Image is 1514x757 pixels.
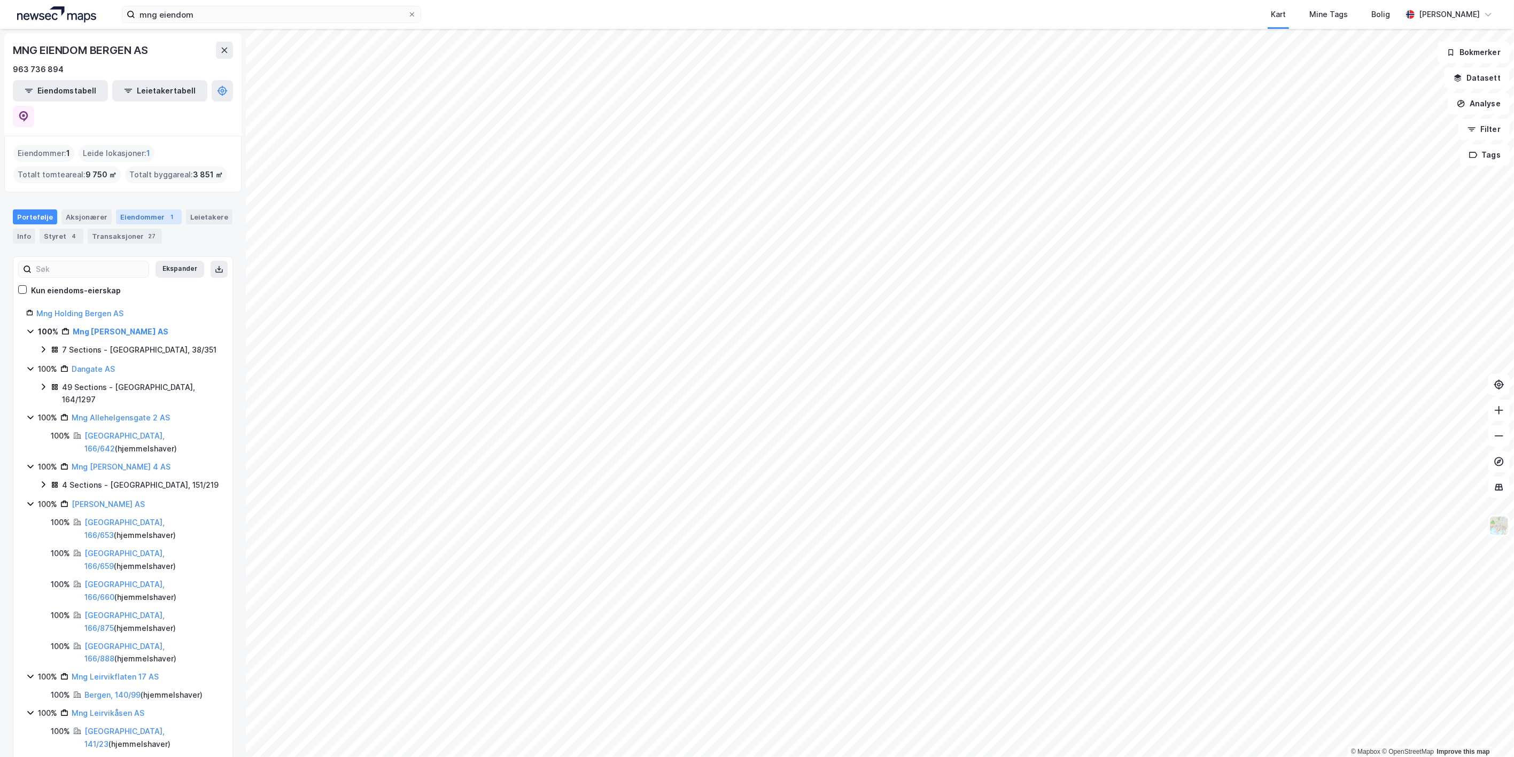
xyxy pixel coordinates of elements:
div: Totalt byggareal : [125,166,227,183]
div: ( hjemmelshaver ) [84,689,203,701]
div: 100% [38,670,57,683]
a: [GEOGRAPHIC_DATA], 166/642 [84,431,165,453]
div: Kun eiendoms-eierskap [31,284,121,297]
div: MNG EIENDOM BERGEN AS [13,42,150,59]
a: [GEOGRAPHIC_DATA], 166/875 [84,611,165,633]
div: 100% [38,411,57,424]
div: ( hjemmelshaver ) [84,640,220,666]
div: 4 [68,231,79,241]
a: Mng [PERSON_NAME] 4 AS [72,462,170,471]
div: 100% [51,516,70,529]
a: Bergen, 140/99 [84,690,141,699]
div: 100% [38,363,57,376]
span: 1 [66,147,70,160]
div: 1 [167,212,177,222]
div: ( hjemmelshaver ) [84,547,220,573]
a: [GEOGRAPHIC_DATA], 141/23 [84,727,165,748]
div: ( hjemmelshaver ) [84,609,220,635]
div: 100% [51,725,70,738]
button: Filter [1458,119,1510,140]
a: Mng Holding Bergen AS [36,309,123,318]
div: ( hjemmelshaver ) [84,725,220,751]
img: Z [1489,516,1509,536]
div: 963 736 894 [13,63,64,76]
a: Dangate AS [72,364,115,373]
div: Totalt tomteareal : [13,166,121,183]
div: 100% [51,689,70,701]
div: 100% [51,578,70,591]
button: Tags [1460,144,1510,166]
span: 3 851 ㎡ [193,168,223,181]
a: Mapbox [1351,748,1380,755]
div: Styret [40,229,83,244]
input: Søk på adresse, matrikkel, gårdeiere, leietakere eller personer [135,6,408,22]
div: Kart [1271,8,1286,21]
img: logo.a4113a55bc3d86da70a041830d287a7e.svg [17,6,96,22]
div: Leietakere [186,209,232,224]
button: Ekspander [156,261,204,278]
button: Analyse [1448,93,1510,114]
div: 27 [146,231,158,241]
div: Mine Tags [1309,8,1348,21]
span: 1 [146,147,150,160]
input: Søk [32,261,149,277]
div: 100% [38,498,57,511]
div: ( hjemmelshaver ) [84,578,220,604]
div: 49 Sections - [GEOGRAPHIC_DATA], 164/1297 [62,381,220,407]
div: 100% [38,325,58,338]
div: Eiendommer : [13,145,74,162]
a: [PERSON_NAME] AS [72,500,145,509]
div: Portefølje [13,209,57,224]
a: Mng Leirvikflaten 17 AS [72,672,159,681]
a: [GEOGRAPHIC_DATA], 166/653 [84,518,165,540]
div: 7 Sections - [GEOGRAPHIC_DATA], 38/351 [62,344,216,356]
a: Mng Leirvikåsen AS [72,708,144,717]
a: Mng Allehelgensgate 2 AS [72,413,170,422]
button: Bokmerker [1438,42,1510,63]
a: [GEOGRAPHIC_DATA], 166/660 [84,580,165,602]
div: ( hjemmelshaver ) [84,516,220,542]
button: Eiendomstabell [13,80,108,102]
div: Transaksjoner [88,229,162,244]
div: Info [13,229,35,244]
div: 100% [38,707,57,720]
a: Improve this map [1437,748,1490,755]
iframe: Chat Widget [1461,706,1514,757]
div: [PERSON_NAME] [1419,8,1480,21]
a: OpenStreetMap [1382,748,1434,755]
div: Leide lokasjoner : [79,145,154,162]
button: Datasett [1445,67,1510,89]
a: [GEOGRAPHIC_DATA], 166/659 [84,549,165,571]
div: ( hjemmelshaver ) [84,430,220,455]
div: Aksjonærer [61,209,112,224]
div: 100% [51,430,70,442]
div: 100% [51,609,70,622]
div: 100% [51,640,70,653]
div: Bolig [1371,8,1390,21]
div: 100% [38,461,57,473]
span: 9 750 ㎡ [86,168,117,181]
a: [GEOGRAPHIC_DATA], 166/888 [84,642,165,664]
div: 100% [51,547,70,560]
button: Leietakertabell [112,80,207,102]
a: Mng [PERSON_NAME] AS [73,327,168,336]
div: Eiendommer [116,209,182,224]
div: 4 Sections - [GEOGRAPHIC_DATA], 151/219 [62,479,219,491]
